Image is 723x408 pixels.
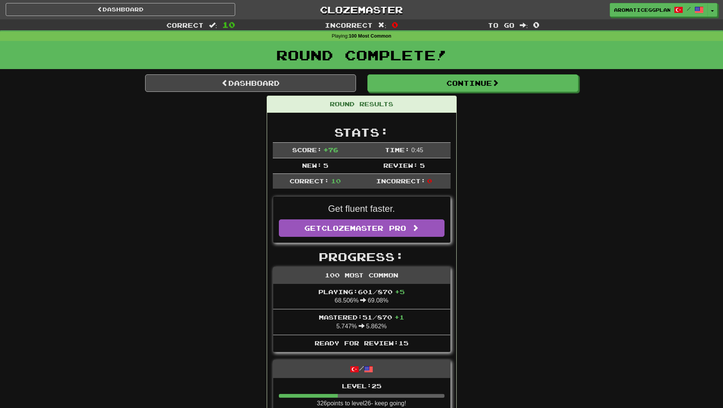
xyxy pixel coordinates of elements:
p: Get fluent faster. [279,202,445,215]
span: 5 [420,162,425,169]
div: Round Results [267,96,456,113]
span: : [520,22,528,28]
span: Time: [385,146,410,153]
span: Mastered: 51 / 870 [319,313,404,321]
span: : [378,22,386,28]
span: Correct [166,21,204,29]
span: 5 [323,162,328,169]
span: aromaticeggplant [614,6,670,13]
a: aromaticeggplant / [610,3,708,17]
span: + 1 [394,313,404,321]
span: Correct: [290,177,329,184]
li: 5.747% 5.862% [273,309,450,335]
span: Clozemaster Pro [321,224,406,232]
h2: Progress: [273,250,451,263]
span: : [209,22,217,28]
span: Incorrect [325,21,373,29]
span: 0 : 45 [411,147,423,153]
span: Incorrect: [376,177,426,184]
span: To go [488,21,514,29]
span: + 76 [323,146,338,153]
div: 100 Most Common [273,267,450,284]
a: GetClozemaster Pro [279,219,445,237]
li: 68.506% 69.08% [273,284,450,310]
a: Clozemaster [247,3,476,16]
span: 10 [222,20,235,29]
span: / [687,6,691,11]
span: Review: [383,162,418,169]
a: Dashboard [6,3,235,16]
h2: Stats: [273,126,451,139]
span: 0 [427,177,432,184]
span: + 5 [395,288,405,295]
span: Ready for Review: 15 [315,339,408,347]
a: Dashboard [145,74,356,92]
span: Level: 25 [342,382,381,389]
span: 0 [533,20,539,29]
span: 0 [392,20,398,29]
span: 10 [331,177,341,184]
strong: 100 Most Common [349,33,391,39]
span: New: [302,162,322,169]
span: Playing: 601 / 870 [318,288,405,295]
h1: Round Complete! [3,47,720,63]
button: Continue [367,74,578,92]
span: Score: [292,146,322,153]
div: / [273,360,450,378]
